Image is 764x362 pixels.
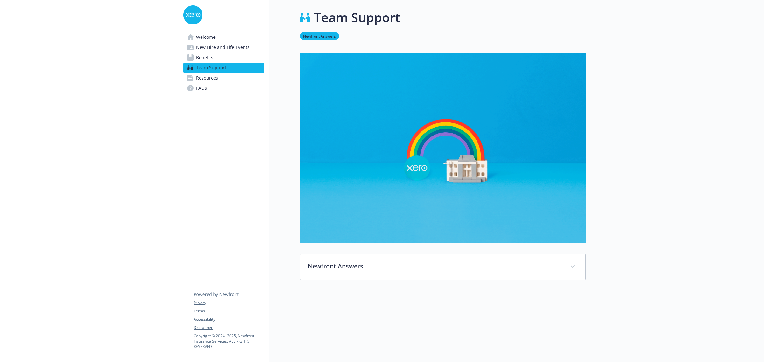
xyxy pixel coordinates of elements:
span: New Hire and Life Events [196,42,250,52]
a: Newfront Answers [300,33,339,39]
a: Privacy [194,300,264,306]
span: Team Support [196,63,226,73]
div: Newfront Answers [300,254,585,280]
a: New Hire and Life Events [183,42,264,52]
img: team support page banner [300,53,586,243]
a: FAQs [183,83,264,93]
h1: Team Support [314,8,400,27]
a: Welcome [183,32,264,42]
a: Terms [194,308,264,314]
a: Disclaimer [194,325,264,331]
a: Resources [183,73,264,83]
a: Benefits [183,52,264,63]
p: Copyright © 2024 - 2025 , Newfront Insurance Services, ALL RIGHTS RESERVED [194,333,264,349]
a: Accessibility [194,317,264,322]
span: Welcome [196,32,216,42]
a: Team Support [183,63,264,73]
p: Newfront Answers [308,261,562,271]
span: Benefits [196,52,213,63]
span: FAQs [196,83,207,93]
span: Resources [196,73,218,83]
